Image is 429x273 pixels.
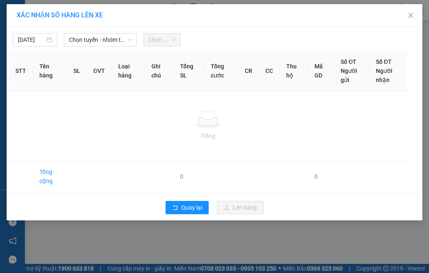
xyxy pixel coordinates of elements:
span: rollback [172,205,178,211]
span: Người gửi [341,68,357,83]
span: Số ĐT [341,58,356,65]
th: ĐVT [87,51,112,92]
span: Chọn chuyến [149,34,175,46]
th: Tổng SL [173,51,204,92]
th: Tổng cước [204,51,238,92]
th: CC [259,51,280,92]
span: Số ĐT [376,58,392,65]
div: Trống [15,131,400,140]
th: STT [9,51,33,92]
span: Người nhận [376,68,392,83]
th: Mã GD [308,51,334,92]
th: Tên hàng [33,51,67,92]
td: 0 [308,161,334,193]
span: XÁC NHẬN SỐ HÀNG LÊN XE [17,11,103,19]
button: rollbackQuay lại [166,201,209,214]
span: down [127,37,132,42]
th: Thu hộ [280,51,308,92]
button: uploadLên hàng [217,201,263,214]
span: close [407,12,414,19]
td: Tổng cộng [33,161,67,193]
th: CR [238,51,259,92]
span: Chọn tuyến - nhóm tuyến [69,34,132,46]
th: SL [67,51,87,92]
button: Close [399,4,422,27]
th: Loại hàng [112,51,145,92]
td: 0 [173,161,204,193]
input: 14/10/2025 [18,35,45,44]
span: Quay lại [181,203,202,212]
th: Ghi chú [145,51,173,92]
